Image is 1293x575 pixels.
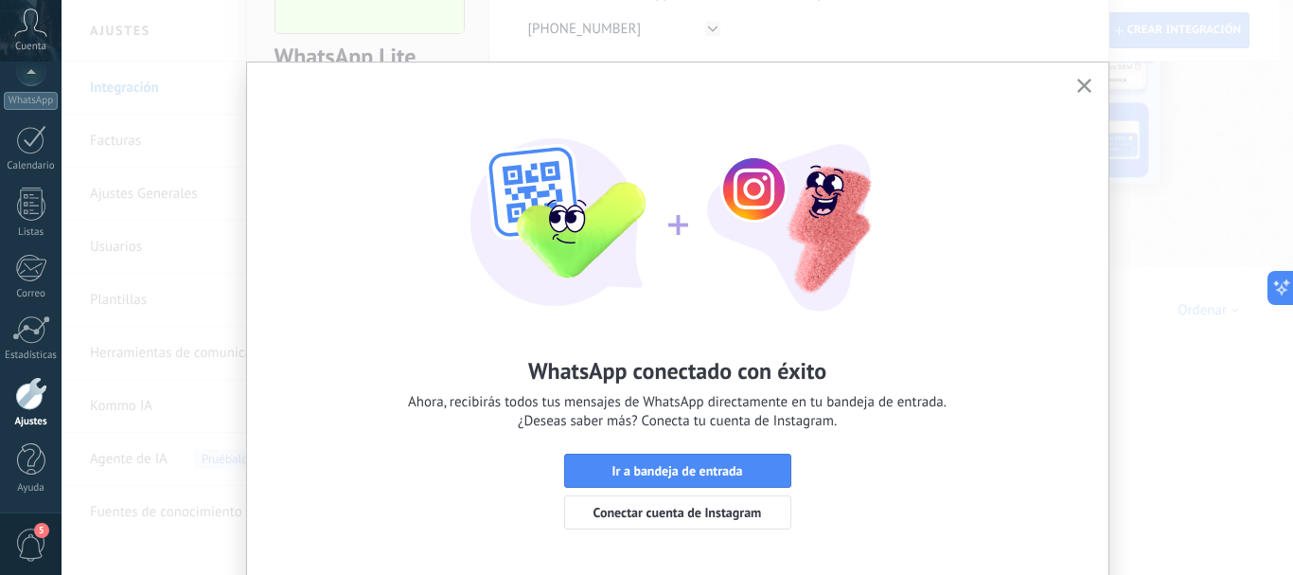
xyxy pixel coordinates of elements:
div: Calendario [4,160,59,172]
div: Ajustes [4,416,59,428]
span: Ahora, recibirás todos tus mensajes de WhatsApp directamente en tu bandeja de entrada. ¿Deseas sa... [408,393,947,431]
button: Ir a bandeja de entrada [564,454,791,488]
div: Listas [4,226,59,239]
span: Ir a bandeja de entrada [611,464,742,477]
div: WhatsApp [4,92,58,110]
img: wa-lite-feat-instagram-success.png [469,91,886,318]
div: Estadísticas [4,350,59,362]
span: Conectar cuenta de Instagram [593,506,762,519]
span: Cuenta [15,41,46,53]
span: 5 [34,523,49,538]
div: Correo [4,288,59,300]
button: Conectar cuenta de Instagram [564,495,791,530]
h2: WhatsApp conectado con éxito [528,356,826,386]
div: Ayuda [4,482,59,494]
